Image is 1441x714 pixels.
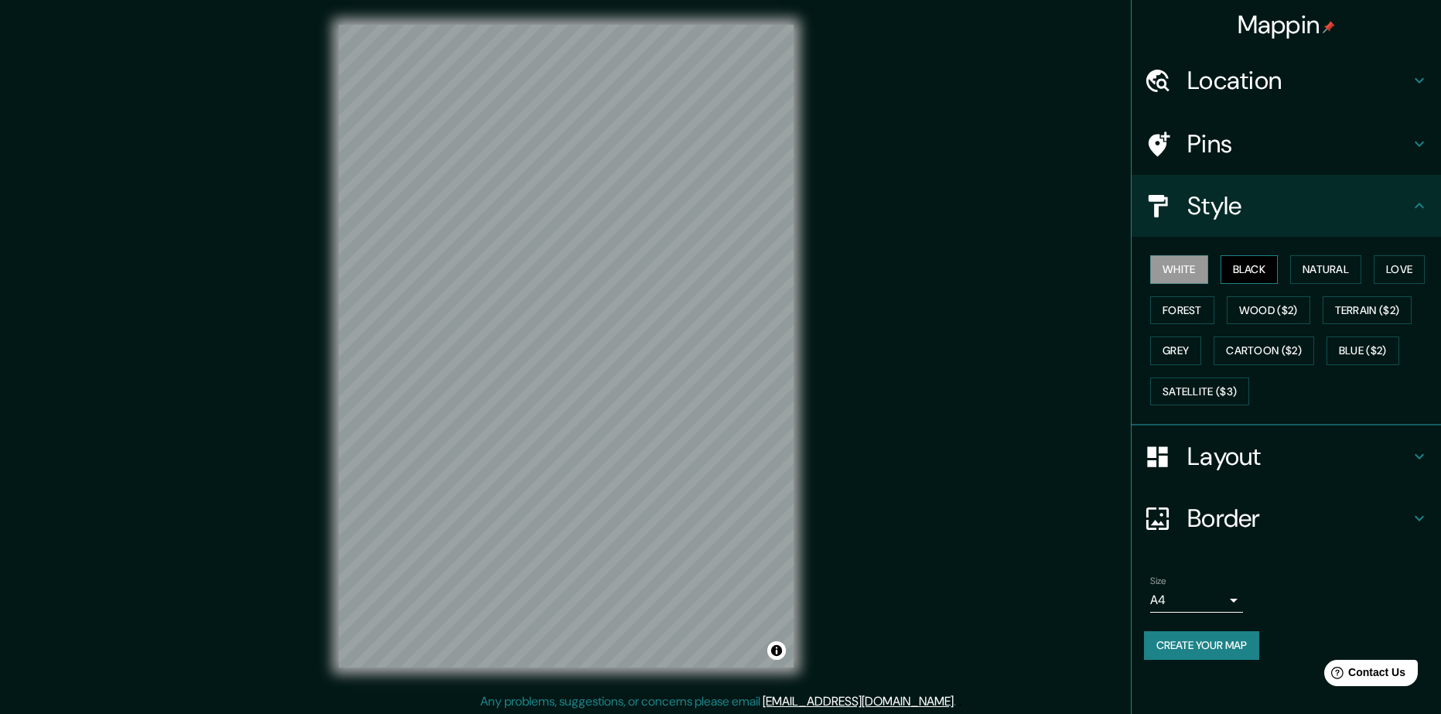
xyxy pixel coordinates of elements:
[1150,255,1208,284] button: White
[1187,128,1410,159] h4: Pins
[1132,50,1441,111] div: Location
[1303,654,1424,697] iframe: Help widget launcher
[1187,441,1410,472] h4: Layout
[1323,296,1412,325] button: Terrain ($2)
[1144,631,1259,660] button: Create your map
[1132,487,1441,549] div: Border
[767,641,786,660] button: Toggle attribution
[480,692,956,711] p: Any problems, suggestions, or concerns please email .
[1290,255,1361,284] button: Natural
[1214,337,1314,365] button: Cartoon ($2)
[1187,190,1410,221] h4: Style
[339,25,794,668] canvas: Map
[1150,296,1214,325] button: Forest
[956,692,958,711] div: .
[1132,175,1441,237] div: Style
[1132,425,1441,487] div: Layout
[1323,21,1335,33] img: pin-icon.png
[1132,113,1441,175] div: Pins
[1150,377,1249,406] button: Satellite ($3)
[1150,575,1166,588] label: Size
[1227,296,1310,325] button: Wood ($2)
[1187,503,1410,534] h4: Border
[1374,255,1425,284] button: Love
[1187,65,1410,96] h4: Location
[958,692,961,711] div: .
[1238,9,1336,40] h4: Mappin
[1150,588,1243,613] div: A4
[763,693,954,709] a: [EMAIL_ADDRESS][DOMAIN_NAME]
[1327,337,1399,365] button: Blue ($2)
[1221,255,1279,284] button: Black
[1150,337,1201,365] button: Grey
